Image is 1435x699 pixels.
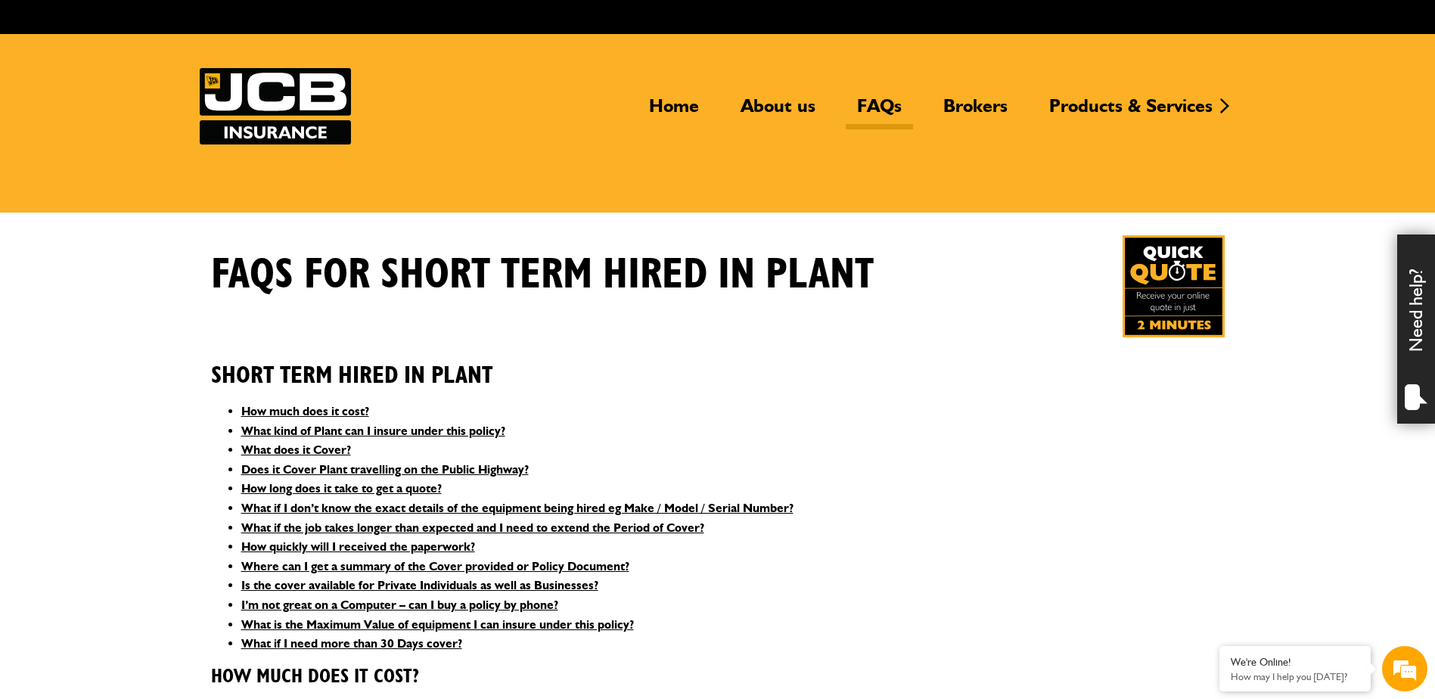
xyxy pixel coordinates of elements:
a: About us [729,95,827,129]
img: JCB Insurance Services logo [200,68,351,144]
a: What is the Maximum Value of equipment I can insure under this policy? [241,617,634,632]
a: How much does it cost? [241,404,369,418]
h1: FAQS for Short Term Hired In Plant [211,250,874,300]
a: Is the cover available for Private Individuals as well as Businesses? [241,578,598,592]
a: What if I don’t know the exact details of the equipment being hired eg Make / Model / Serial Number? [241,501,794,515]
a: What does it Cover? [241,443,351,457]
img: Quick Quote [1123,235,1225,337]
a: Brokers [932,95,1019,129]
a: What if the job takes longer than expected and I need to extend the Period of Cover? [241,520,704,535]
a: Does it Cover Plant travelling on the Public Highway? [241,462,529,477]
h3: How much does it cost? [211,666,1225,689]
a: What if I need more than 30 Days cover? [241,636,462,651]
a: What kind of Plant can I insure under this policy? [241,424,505,438]
p: How may I help you today? [1231,671,1359,682]
a: Get your insurance quote in just 2-minutes [1123,235,1225,337]
a: Where can I get a summary of the Cover provided or Policy Document? [241,559,629,573]
div: We're Online! [1231,656,1359,669]
a: I’m not great on a Computer – can I buy a policy by phone? [241,598,558,612]
a: Home [638,95,710,129]
a: How quickly will I received the paperwork? [241,539,475,554]
h2: Short Term Hired In Plant [211,338,1225,390]
div: Need help? [1397,235,1435,424]
a: Products & Services [1038,95,1224,129]
a: JCB Insurance Services [200,68,351,144]
a: FAQs [846,95,913,129]
a: How long does it take to get a quote? [241,481,442,496]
